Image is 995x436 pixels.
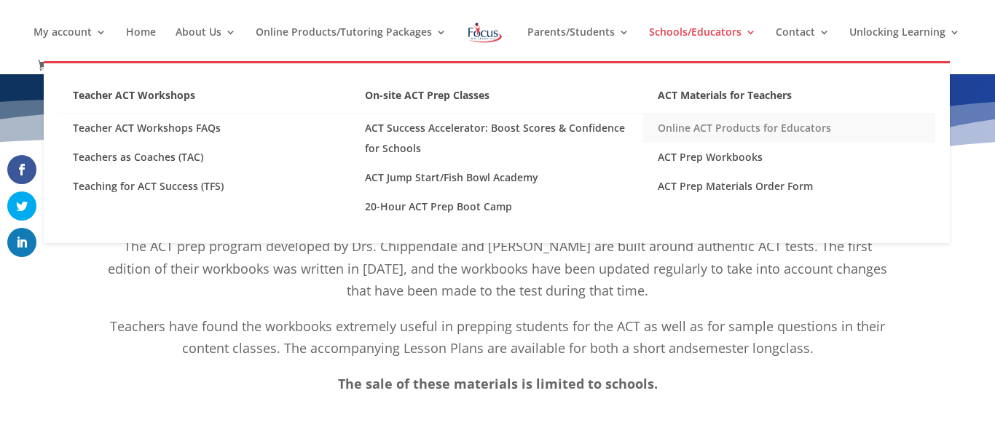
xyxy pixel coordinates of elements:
[643,143,935,172] a: ACT Prep Workbooks
[58,114,350,143] a: Teacher ACT Workshops FAQs
[350,192,642,221] a: 20-Hour ACT Prep Boot Camp
[58,143,350,172] a: Teachers as Coaches (TAC)
[256,27,447,61] a: Online Products/Tutoring Packages
[176,27,236,61] a: About Us
[466,20,504,46] img: Focus on Learning
[58,172,350,201] a: Teaching for ACT Success (TFS)
[643,114,935,143] a: Online ACT Products for Educators
[338,375,658,392] strong: The sale of these materials is limited to schools.
[34,27,106,61] a: My account
[649,27,756,61] a: Schools/Educators
[58,85,350,114] a: Teacher ACT Workshops
[643,85,935,114] a: ACT Materials for Teachers
[527,27,629,61] a: Parents/Students
[126,27,156,61] a: Home
[104,235,891,315] p: The ACT prep program developed by Drs. Chippendale and [PERSON_NAME] are built around authentic A...
[104,315,891,373] p: Teachers have found the workbooks extremely useful in prepping students for the ACT as well as fo...
[643,172,935,201] a: ACT Prep Materials Order Form
[776,27,830,61] a: Contact
[350,114,642,163] a: ACT Success Accelerator: Boost Scores & Confidence for Schools
[849,27,960,61] a: Unlocking Learning
[350,85,642,114] a: On-site ACT Prep Classes
[350,163,642,192] a: ACT Jump Start/Fish Bowl Academy
[692,339,779,357] g: semester long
